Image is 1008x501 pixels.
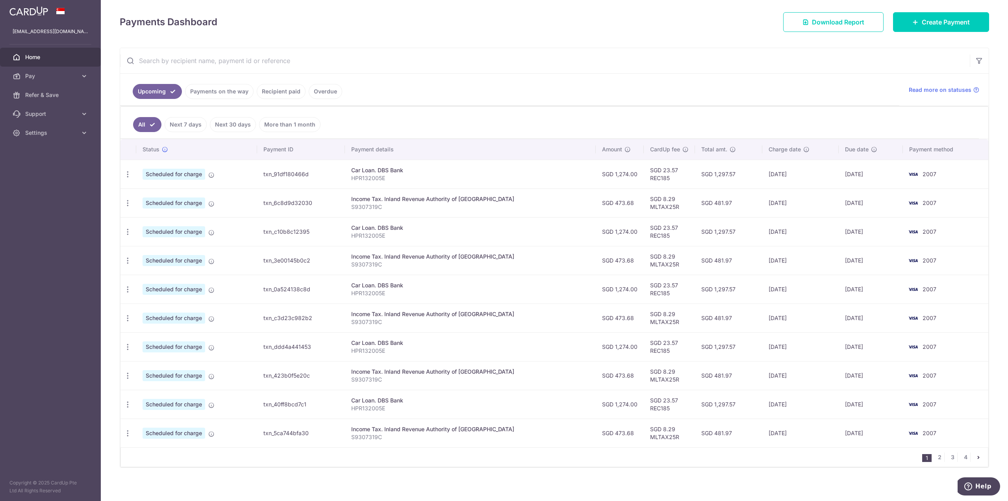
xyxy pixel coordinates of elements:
[143,428,205,439] span: Scheduled for charge
[351,203,589,211] p: S9307319C
[351,261,589,268] p: S9307319C
[596,419,644,447] td: SGD 473.68
[935,453,944,462] a: 2
[923,315,936,321] span: 2007
[845,145,869,153] span: Due date
[644,160,695,188] td: SGD 23.57 REC185
[923,228,936,235] span: 2007
[839,361,903,390] td: [DATE]
[695,188,762,217] td: SGD 481.97
[25,72,77,80] span: Pay
[903,139,988,160] th: Payment method
[257,332,345,361] td: txn_ddd4a441453
[644,419,695,447] td: SGD 8.29 MLTAX25R
[695,304,762,332] td: SGD 481.97
[644,188,695,217] td: SGD 8.29 MLTAX25R
[769,145,801,153] span: Charge date
[762,304,839,332] td: [DATE]
[762,188,839,217] td: [DATE]
[257,84,306,99] a: Recipient paid
[143,313,205,324] span: Scheduled for charge
[839,419,903,447] td: [DATE]
[351,224,589,232] div: Car Loan. DBS Bank
[120,48,970,73] input: Search by recipient name, payment id or reference
[695,390,762,419] td: SGD 1,297.57
[644,390,695,419] td: SGD 23.57 REC185
[650,145,680,153] span: CardUp fee
[922,17,970,27] span: Create Payment
[25,91,77,99] span: Refer & Save
[905,313,921,323] img: Bank Card
[25,110,77,118] span: Support
[839,304,903,332] td: [DATE]
[958,477,1000,497] iframe: Opens a widget where you can find more information
[165,117,207,132] a: Next 7 days
[596,246,644,275] td: SGD 473.68
[143,226,205,237] span: Scheduled for charge
[351,195,589,203] div: Income Tax. Inland Revenue Authority of [GEOGRAPHIC_DATA]
[923,430,936,436] span: 2007
[143,341,205,352] span: Scheduled for charge
[257,160,345,188] td: txn_91df180466d
[905,371,921,380] img: Bank Card
[351,433,589,441] p: S9307319C
[812,17,864,27] span: Download Report
[644,304,695,332] td: SGD 8.29 MLTAX25R
[905,400,921,409] img: Bank Card
[257,361,345,390] td: txn_423b0f5e20c
[602,145,622,153] span: Amount
[120,15,217,29] h4: Payments Dashboard
[143,399,205,410] span: Scheduled for charge
[351,404,589,412] p: HPR132005E
[143,169,205,180] span: Scheduled for charge
[839,246,903,275] td: [DATE]
[351,281,589,289] div: Car Loan. DBS Bank
[905,227,921,237] img: Bank Card
[893,12,989,32] a: Create Payment
[923,372,936,379] span: 2007
[905,428,921,438] img: Bank Card
[351,253,589,261] div: Income Tax. Inland Revenue Authority of [GEOGRAPHIC_DATA]
[596,217,644,246] td: SGD 1,274.00
[762,275,839,304] td: [DATE]
[351,232,589,240] p: HPR132005E
[909,86,979,94] a: Read more on statuses
[923,171,936,177] span: 2007
[143,370,205,381] span: Scheduled for charge
[695,275,762,304] td: SGD 1,297.57
[905,256,921,265] img: Bank Card
[596,390,644,419] td: SGD 1,274.00
[25,53,77,61] span: Home
[351,347,589,355] p: HPR132005E
[839,332,903,361] td: [DATE]
[644,361,695,390] td: SGD 8.29 MLTAX25R
[257,275,345,304] td: txn_0a524138c8d
[351,339,589,347] div: Car Loan. DBS Bank
[185,84,254,99] a: Payments on the way
[351,425,589,433] div: Income Tax. Inland Revenue Authority of [GEOGRAPHIC_DATA]
[351,318,589,326] p: S9307319C
[839,188,903,217] td: [DATE]
[351,310,589,318] div: Income Tax. Inland Revenue Authority of [GEOGRAPHIC_DATA]
[13,28,88,35] p: [EMAIL_ADDRESS][DOMAIN_NAME]
[695,246,762,275] td: SGD 481.97
[596,275,644,304] td: SGD 1,274.00
[905,342,921,352] img: Bank Card
[9,6,48,16] img: CardUp
[644,275,695,304] td: SGD 23.57 REC185
[257,188,345,217] td: txn_6c8d9d32030
[351,166,589,174] div: Car Loan. DBS Bank
[695,361,762,390] td: SGD 481.97
[596,304,644,332] td: SGD 473.68
[923,257,936,264] span: 2007
[351,289,589,297] p: HPR132005E
[961,453,970,462] a: 4
[762,390,839,419] td: [DATE]
[923,401,936,408] span: 2007
[695,332,762,361] td: SGD 1,297.57
[644,217,695,246] td: SGD 23.57 REC185
[839,217,903,246] td: [DATE]
[922,454,932,462] li: 1
[762,419,839,447] td: [DATE]
[644,246,695,275] td: SGD 8.29 MLTAX25R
